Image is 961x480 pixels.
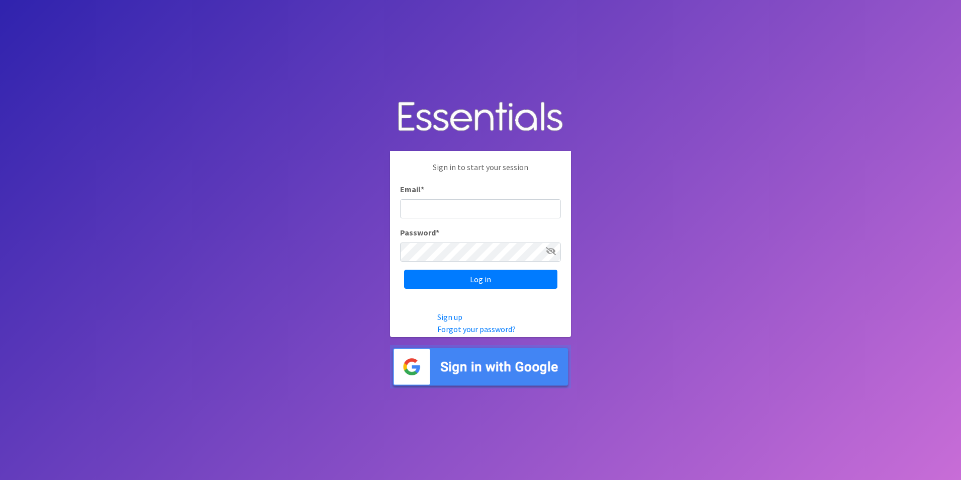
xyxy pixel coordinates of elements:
[400,183,424,195] label: Email
[390,345,571,389] img: Sign in with Google
[437,324,516,334] a: Forgot your password?
[421,184,424,194] abbr: required
[404,270,557,289] input: Log in
[400,226,439,238] label: Password
[390,92,571,143] img: Human Essentials
[400,161,561,183] p: Sign in to start your session
[437,312,462,322] a: Sign up
[436,227,439,237] abbr: required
